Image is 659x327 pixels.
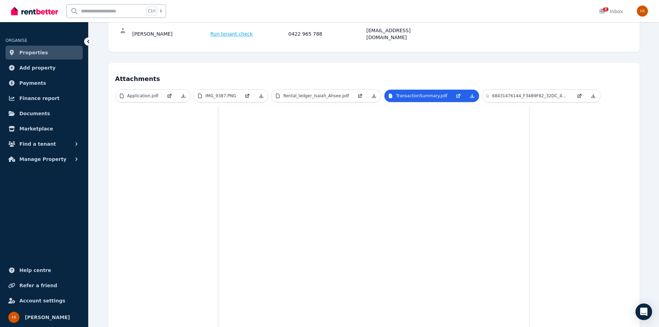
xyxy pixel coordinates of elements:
span: Help centre [19,266,51,274]
div: Open Intercom Messenger [635,303,652,320]
span: Properties [19,48,48,57]
a: Open in new Tab [240,90,254,102]
p: 68431476144_F34B9F82_32DC_413B_BBE9_0D70A87E897F.JPG [492,93,568,99]
div: Inbox [599,8,623,15]
p: Application.pdf [127,93,158,99]
a: Refer a friend [6,279,83,292]
span: Finance report [19,94,60,102]
span: Account settings [19,297,65,305]
a: Open in new Tab [573,90,586,102]
span: Marketplace [19,125,53,133]
a: Finance report [6,91,83,105]
h4: Attachments [115,70,633,84]
div: 0422 965 788 [289,27,365,41]
button: Find a tenant [6,137,83,151]
a: Download Attachment [176,90,190,102]
div: [PERSON_NAME] [132,27,209,41]
img: Hasan Imtiaz Ahamed [8,312,19,323]
a: Download Attachment [465,90,479,102]
a: 68431476144_F34B9F82_32DC_413B_BBE9_0D70A87E897F.JPG [483,90,573,102]
span: Add property [19,64,56,72]
p: Rental_ledger_Isaiah_Ahsee.pdf [283,93,349,99]
span: Payments [19,79,46,87]
a: Open in new Tab [353,90,367,102]
a: Download Attachment [254,90,268,102]
a: Rental_ledger_Isaiah_Ahsee.pdf [272,90,353,102]
div: [EMAIL_ADDRESS][DOMAIN_NAME] [366,27,442,41]
span: Ctrl [146,7,157,16]
span: 2 [603,7,608,11]
a: Application.pdf [116,90,163,102]
a: Help centre [6,263,83,277]
span: k [160,8,162,14]
a: Properties [6,46,83,60]
button: Manage Property [6,152,83,166]
a: Download Attachment [367,90,381,102]
span: [PERSON_NAME] [25,313,70,321]
a: Add property [6,61,83,75]
p: TransactionSummary.pdf [396,93,447,99]
span: Manage Property [19,155,66,163]
span: Documents [19,109,50,118]
span: ORGANISE [6,38,27,43]
span: Find a tenant [19,140,56,148]
a: Open in new Tab [451,90,465,102]
span: Refer a friend [19,281,57,290]
span: Run tenant check [210,30,253,37]
a: Marketplace [6,122,83,136]
p: IMG_9387.PNG [205,93,236,99]
a: Download Attachment [586,90,600,102]
a: Payments [6,76,83,90]
a: IMG_9387.PNG [194,90,240,102]
img: RentBetter [11,6,58,16]
a: Account settings [6,294,83,308]
a: TransactionSummary.pdf [384,90,451,102]
img: Hasan Imtiaz Ahamed [637,6,648,17]
a: Open in new Tab [163,90,176,102]
a: Documents [6,107,83,120]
